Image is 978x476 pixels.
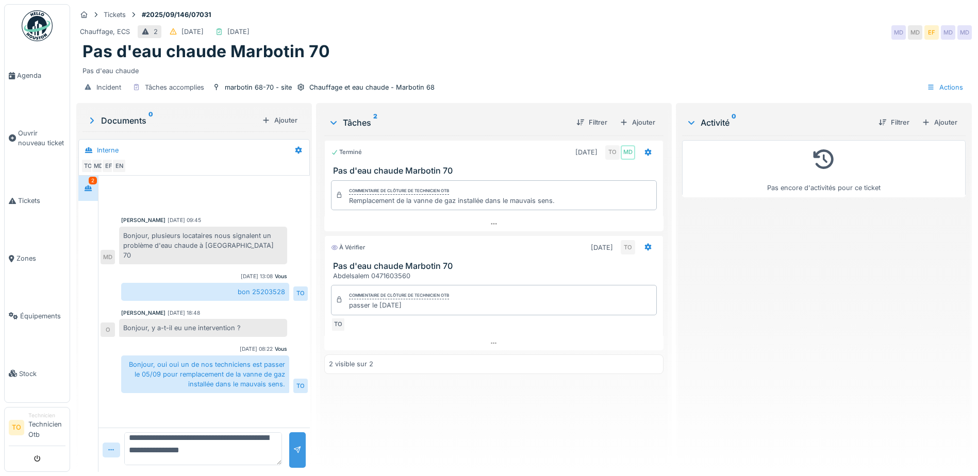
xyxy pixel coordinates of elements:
[5,287,70,345] a: Équipements
[119,227,287,265] div: Bonjour, plusieurs locataires nous signalent un problème d'eau chaude à [GEOGRAPHIC_DATA] 70
[20,311,65,321] span: Équipements
[575,147,598,157] div: [DATE]
[5,47,70,105] a: Agenda
[81,159,95,173] div: TO
[349,300,449,310] div: passer le [DATE]
[922,80,968,95] div: Actions
[333,166,659,176] h3: Pas d'eau chaude Marbotin 70
[275,273,287,280] div: Vous
[689,145,959,193] div: Pas encore d'activités pour ce ticket
[621,240,635,254] div: TO
[258,113,302,127] div: Ajouter
[732,116,736,129] sup: 0
[102,159,116,173] div: EF
[22,10,53,41] img: Badge_color-CXgf-gQk.svg
[5,345,70,402] a: Stock
[154,27,158,37] div: 2
[138,10,216,20] strong: #2025/09/146/07031
[82,62,966,76] div: Pas d'eau chaude
[112,159,126,173] div: EN
[328,116,568,129] div: Tâches
[373,116,377,129] sup: 2
[96,82,121,92] div: Incident
[309,82,435,92] div: Chauffage et eau chaude - Marbotin 68
[18,128,65,148] span: Ouvrir nouveau ticket
[240,345,273,353] div: [DATE] 08:22
[349,188,449,195] div: Commentaire de clôture de Technicien Otb
[957,25,972,40] div: MD
[941,25,955,40] div: MD
[121,355,289,394] div: Bonjour, oui oui un de nos techniciens est passer le 05/09 pour remplacement de la vanne de gaz i...
[605,145,620,160] div: TO
[97,145,119,155] div: Interne
[333,261,659,271] h3: Pas d'eau chaude Marbotin 70
[121,283,289,301] div: bon 25203528
[5,230,70,287] a: Zones
[91,159,106,173] div: MD
[616,115,659,129] div: Ajouter
[918,115,962,129] div: Ajouter
[874,115,914,129] div: Filtrer
[119,319,287,337] div: Bonjour, y a-t-il eu une intervention ?
[16,253,65,263] span: Zones
[121,309,165,317] div: [PERSON_NAME]
[145,82,204,92] div: Tâches accomplies
[924,25,939,40] div: EF
[80,27,130,37] div: Chauffage, ECS
[293,379,308,393] div: TO
[104,10,126,20] div: Tickets
[908,25,922,40] div: MD
[19,369,65,379] span: Stock
[5,172,70,230] a: Tickets
[148,114,153,127] sup: 0
[331,317,345,332] div: TO
[329,359,373,369] div: 2 visible sur 2
[591,243,613,252] div: [DATE]
[227,27,250,37] div: [DATE]
[168,309,200,317] div: [DATE] 18:48
[621,145,635,160] div: MD
[82,42,330,61] h1: Pas d'eau chaude Marbotin 70
[293,286,308,301] div: TO
[87,114,258,127] div: Documents
[331,243,365,252] div: À vérifier
[28,412,65,419] div: Technicien
[181,27,204,37] div: [DATE]
[18,196,65,206] span: Tickets
[225,82,292,92] div: marbotin 68-70 - site
[101,250,115,264] div: MD
[9,412,65,446] a: TO TechnicienTechnicien Otb
[241,273,273,280] div: [DATE] 13:08
[333,271,659,281] div: Abdelsalem 0471603560
[89,177,97,184] div: 2
[331,148,362,157] div: Terminé
[101,322,115,337] div: O
[17,71,65,80] span: Agenda
[275,345,287,353] div: Vous
[28,412,65,444] li: Technicien Otb
[349,196,555,206] div: Remplacement de la vanne de gaz installée dans le mauvais sens.
[572,115,611,129] div: Filtrer
[891,25,906,40] div: MD
[349,292,449,299] div: Commentaire de clôture de Technicien Otb
[5,105,70,172] a: Ouvrir nouveau ticket
[168,216,201,224] div: [DATE] 09:45
[121,216,165,224] div: [PERSON_NAME]
[9,420,24,435] li: TO
[686,116,870,129] div: Activité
